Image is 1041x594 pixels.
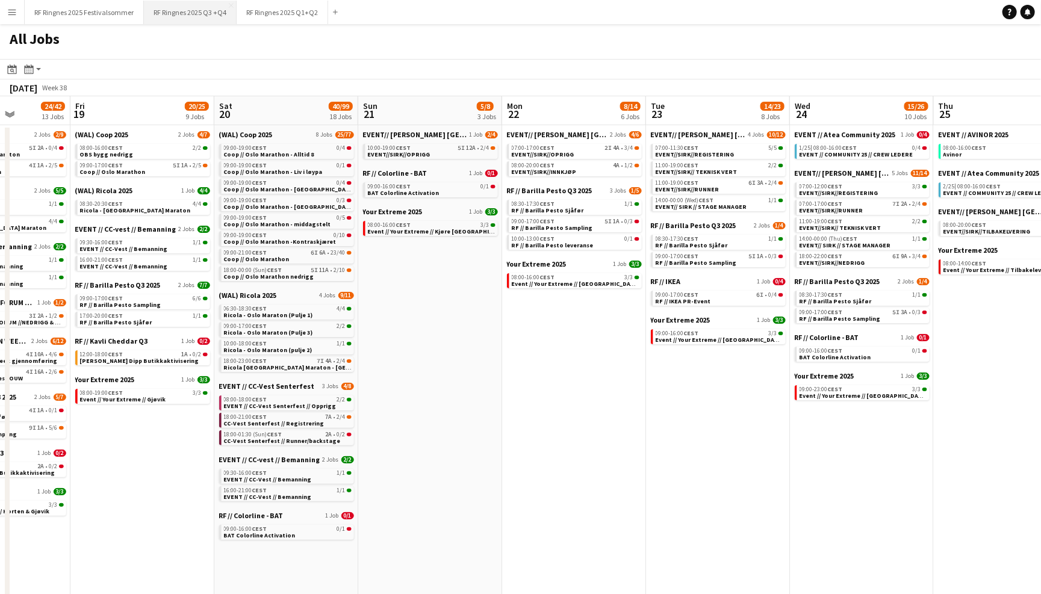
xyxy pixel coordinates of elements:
[363,130,467,139] span: EVENT// SIRK NORGE
[901,253,908,259] span: 9A
[75,130,210,139] a: (WAL) Coop 20252 Jobs4/7
[470,208,483,215] span: 1 Job
[767,131,786,138] span: 10/12
[656,236,699,242] span: 08:30-17:30
[485,131,498,138] span: 2/4
[219,130,354,139] a: (WAL) Coop 20258 Jobs25/77
[75,224,210,234] a: EVENT // CC-vest // Bemanning2 Jobs2/2
[80,168,146,176] span: Coop // Oslo Marathon
[512,144,639,158] a: 07:00-17:00CEST2I4A•3/4EVENT//SIRK//OPRIGG
[337,197,346,203] span: 0/3
[540,200,555,208] span: CEST
[224,231,352,245] a: 09:00-19:00CEST0/10Coop // Oslo Marathon -Kontraskjæret
[800,252,927,266] a: 18:00-22:00CEST6I9A•3/4EVENT//SIRK//NEDRIGG
[470,131,483,138] span: 1 Job
[611,187,627,194] span: 3 Jobs
[219,130,273,139] span: (WAL) Coop 2025
[197,131,210,138] span: 4/7
[311,250,319,256] span: 6I
[800,189,878,197] span: EVENT//SIRK//REGISTERING
[656,179,783,193] a: 11:00-19:00CEST6I3A•2/4EVENT//SIRK//RUNNER
[197,226,210,233] span: 2/2
[625,145,633,151] span: 3/4
[540,161,555,169] span: CEST
[331,250,346,256] span: 23/40
[193,201,202,207] span: 4/4
[611,131,627,138] span: 2 Jobs
[828,252,843,260] span: CEST
[913,145,921,151] span: 0/4
[913,253,921,259] span: 3/4
[800,200,927,214] a: 07:00-17:00CEST7I2A•2/4EVENT//SIRK//RUNNER
[684,161,699,169] span: CEST
[800,218,843,224] span: 11:00-19:00
[368,145,496,151] div: •
[368,182,496,196] a: 09:00-16:00CEST0/1BAT Colorline Activation
[656,145,699,151] span: 07:00-11:30
[769,197,777,203] span: 1/1
[363,207,498,238] div: Your Extreme 20251 Job3/308:00-16:00CEST3/3Event // Your Extreme // Kjøre [GEOGRAPHIC_DATA]-[GEOG...
[252,196,267,204] span: CEST
[237,1,328,24] button: RF Ringnes 2025 Q1+Q2
[540,217,555,225] span: CEST
[317,131,333,138] span: 8 Jobs
[972,144,987,152] span: CEST
[800,201,927,207] div: •
[684,144,699,152] span: CEST
[629,131,642,138] span: 4/6
[828,182,843,190] span: CEST
[320,250,326,256] span: 6A
[800,259,865,267] span: EVENT//SIRK//NEDRIGG
[939,246,998,255] span: Your Extreme 2025
[748,131,765,138] span: 4 Jobs
[75,186,210,224] div: (WAL) Ricola 20251 Job4/408:30-20:30CEST4/4Ricola - [GEOGRAPHIC_DATA] Maraton
[656,161,783,175] a: 11:00-19:00CEST2/2EVENT//SIRK// TEKNISK VERT
[337,162,346,169] span: 0/1
[512,218,555,224] span: 09:00-17:00
[625,218,633,224] span: 0/3
[224,197,267,203] span: 09:00-19:00
[54,131,66,138] span: 2/9
[512,145,555,151] span: 07:00-17:00
[224,180,267,186] span: 09:00-19:00
[512,201,555,207] span: 08:30-17:30
[769,236,777,242] span: 1/1
[540,235,555,243] span: CEST
[197,187,210,194] span: 4/4
[481,184,489,190] span: 0/1
[49,162,58,169] span: 2/5
[224,150,314,158] span: Coop // Oslo Marathon - Alltid 8
[800,201,843,207] span: 07:00-17:00
[75,224,210,280] div: EVENT // CC-vest // Bemanning2 Jobs2/209:30-16:00CEST1/1EVENT // CC-Vest // Bemanning16:00-21:00C...
[901,131,915,138] span: 1 Job
[80,257,123,263] span: 16:00-21:00
[80,201,123,207] span: 08:30-20:30
[605,145,612,151] span: 2I
[651,221,786,277] div: RF // Barilla Pesto Q3 20252 Jobs1/408:30-17:30CEST1/1RF // Barilla Pesto Sjåfør09:00-17:00CEST5I...
[75,130,210,186] div: (WAL) Coop 20252 Jobs4/708:00-16:00CEST2/2OBS bygg nedrigg09:00-17:00CEST5I1A•2/5Coop // Oslo Mar...
[75,186,133,195] span: (WAL) Ricola 2025
[625,236,633,242] span: 0/1
[800,235,927,249] a: 14:00-00:00 (Thu)CEST1/1EVENT// SIRK // STAGE MANAGER
[913,218,921,224] span: 2/2
[363,130,498,169] div: EVENT// [PERSON_NAME] [GEOGRAPHIC_DATA]1 Job2/410:00-19:00CEST5I12A•2/4EVENT//SIRK//OPRIGG
[368,145,411,151] span: 10:00-19:00
[512,150,574,158] span: EVENT//SIRK//OPRIGG
[396,144,411,152] span: CEST
[252,161,267,169] span: CEST
[363,207,498,216] a: Your Extreme 20251 Job3/3
[943,227,1031,235] span: EVENT//SIRK//TILBAKELVERING
[224,168,323,176] span: Coop // Oslo Marathon - Liv i løypa
[800,253,843,259] span: 18:00-22:00
[368,221,496,235] a: 08:00-16:00CEST3/3Event // Your Extreme // Kjøre [GEOGRAPHIC_DATA]-[GEOGRAPHIC_DATA]
[224,144,352,158] a: 09:00-19:00CEST0/4Coop // Oslo Marathon - Alltid 8
[252,249,267,256] span: CEST
[773,222,786,229] span: 1/4
[512,145,639,151] div: •
[470,170,483,177] span: 1 Job
[795,169,890,178] span: EVENT// SIRK NORGE
[35,187,51,194] span: 2 Jobs
[651,130,786,221] div: EVENT// [PERSON_NAME] [GEOGRAPHIC_DATA]4 Jobs10/1207:00-11:30CEST5/5EVENT//SIRK//REGISTERING11:00...
[656,253,699,259] span: 09:00-17:00
[684,235,699,243] span: CEST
